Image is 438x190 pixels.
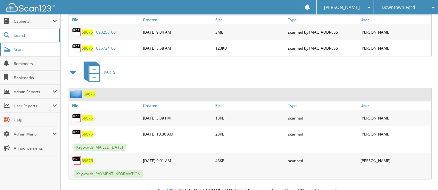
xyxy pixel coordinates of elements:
span: Admin Reports [14,89,53,95]
a: PARTS [80,60,115,85]
a: User [359,15,431,24]
a: 69676 [82,115,93,121]
div: scanned by [MAC_ADDRESS] [286,26,359,38]
a: 69676 [82,158,93,163]
img: PDF.png [72,156,82,165]
span: User Reports [14,103,53,109]
a: Created [141,15,214,24]
img: PDF.png [72,43,82,53]
img: PDF.png [72,113,82,123]
span: Bookmarks [14,75,57,80]
span: Announcements [14,145,57,151]
a: Size [214,101,286,110]
div: 23KB [214,128,286,140]
div: [PERSON_NAME] [359,42,431,54]
span: 69676 [82,45,93,51]
span: [PERSON_NAME] [324,5,360,9]
div: [DATE] 8:58 AM [141,42,214,54]
a: Type [286,15,359,24]
span: PARTS [104,70,115,75]
img: scan123-logo-white.svg [6,3,54,12]
span: Reminders [14,61,57,66]
a: File [69,15,141,24]
a: 69676 [84,91,95,97]
div: [PERSON_NAME] [359,112,431,124]
a: User [359,101,431,110]
img: PDF.png [72,27,82,37]
div: scanned [286,128,359,140]
div: [PERSON_NAME] [359,154,431,167]
div: scanned [286,154,359,167]
div: [PERSON_NAME] [359,26,431,38]
a: 69676__090256_001 [82,29,118,35]
iframe: Chat Widget [406,159,438,190]
a: Created [141,101,214,110]
div: [DATE] 3:09 PM [141,112,214,124]
a: 69676__085734_001 [82,45,118,51]
div: 3MB [214,26,286,38]
span: Cabinets [14,19,53,24]
span: 69676 [82,29,93,35]
div: 123KB [214,42,286,54]
span: Help [14,117,57,123]
img: PDF.png [72,129,82,139]
span: Search [14,33,56,38]
a: 69676 [82,131,93,137]
div: [DATE] 10:36 AM [141,128,214,140]
div: [DATE] 9:04 AM [141,26,214,38]
div: scanned [286,112,359,124]
span: Admin Menu [14,131,53,137]
div: [PERSON_NAME] [359,128,431,140]
img: folder2.png [70,90,84,98]
div: 13KB [214,112,286,124]
a: Size [214,15,286,24]
a: File [69,101,141,110]
span: Scan [14,47,57,52]
span: Keywords: MAILED [DATE] [74,144,126,151]
div: [DATE] 9:01 AM [141,154,214,167]
div: scanned by [MAC_ADDRESS] [286,42,359,54]
div: 43KB [214,154,286,167]
span: Downtown Ford [382,5,415,9]
span: Keywords: PAYMENT INFORMATION [74,170,143,178]
a: Type [286,101,359,110]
